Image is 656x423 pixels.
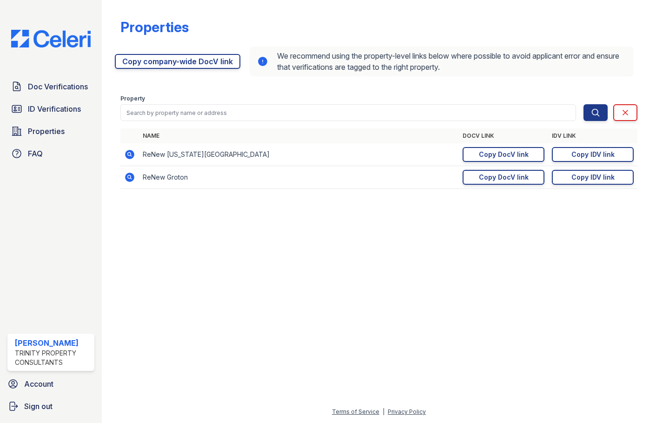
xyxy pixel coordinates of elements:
a: Sign out [4,397,98,416]
a: Copy DocV link [463,170,544,185]
a: ID Verifications [7,100,94,118]
span: Properties [28,126,65,137]
a: Doc Verifications [7,77,94,96]
div: Copy IDV link [571,173,615,182]
img: CE_Logo_Blue-a8612792a0a2168367f1c8372b55b34899dd931a85d93a1a3d3e32e68fde9ad4.png [4,30,98,47]
span: FAQ [28,148,43,159]
div: Copy DocV link [479,150,529,159]
a: Account [4,375,98,393]
th: DocV Link [459,128,548,143]
th: IDV Link [548,128,637,143]
a: FAQ [7,144,94,163]
div: [PERSON_NAME] [15,337,91,349]
input: Search by property name or address [120,104,576,121]
span: Account [24,378,53,389]
div: Properties [120,19,189,35]
div: We recommend using the property-level links below where possible to avoid applicant error and ens... [250,47,634,76]
a: Copy IDV link [552,147,634,162]
a: Properties [7,122,94,141]
a: Privacy Policy [388,408,426,415]
a: Terms of Service [332,408,379,415]
td: ReNew Groton [139,166,459,189]
label: Property [120,95,145,102]
div: | [383,408,384,415]
a: Copy IDV link [552,170,634,185]
a: Copy company-wide DocV link [115,54,240,69]
span: ID Verifications [28,103,81,114]
div: Copy DocV link [479,173,529,182]
span: Sign out [24,401,53,412]
div: Copy IDV link [571,150,615,159]
th: Name [139,128,459,143]
span: Doc Verifications [28,81,88,92]
div: Trinity Property Consultants [15,349,91,367]
a: Copy DocV link [463,147,544,162]
td: ReNew [US_STATE][GEOGRAPHIC_DATA] [139,143,459,166]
